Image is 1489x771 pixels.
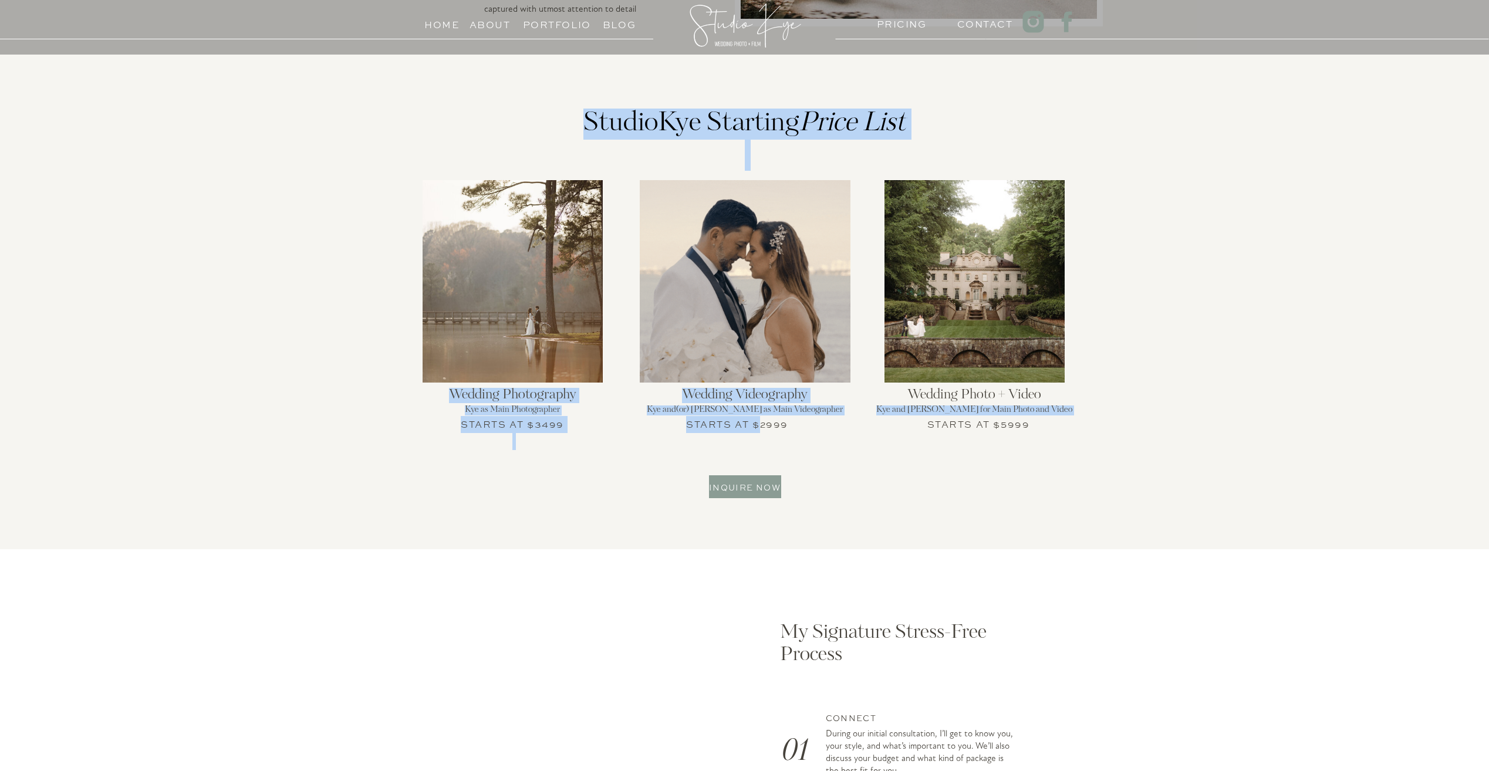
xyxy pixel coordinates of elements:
i: Price List [799,111,906,137]
i: 01 [780,738,809,767]
h2: Wedding Photography [398,388,627,405]
a: About [470,16,511,28]
a: Contact [957,16,1002,27]
h2: StudioKye Starting [528,109,961,143]
a: Inquire now [709,480,781,491]
h2: Kye and [PERSON_NAME] for Main Photo and Video [860,405,1089,423]
h2: Wedding Videography [630,388,860,405]
h2: Kye and(or) [PERSON_NAME] as Main Videographer [630,405,860,423]
a: Portfolio [523,16,576,28]
h2: Wedding Photo + Video [860,388,1089,406]
h3: Starts at $3499 [460,416,565,430]
a: PRICING [877,16,922,27]
a: Home [420,16,465,28]
h3: Starts at $5999 [926,416,1031,430]
a: Blog [593,16,646,28]
h3: Starts at $2999 [685,416,790,430]
p: captured with utmost attention to detail [433,4,688,16]
h2: My Signature Stress-Free Process [780,622,1006,672]
h2: Kye as Main Photographer [398,405,627,423]
h3: Connect [826,711,893,722]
